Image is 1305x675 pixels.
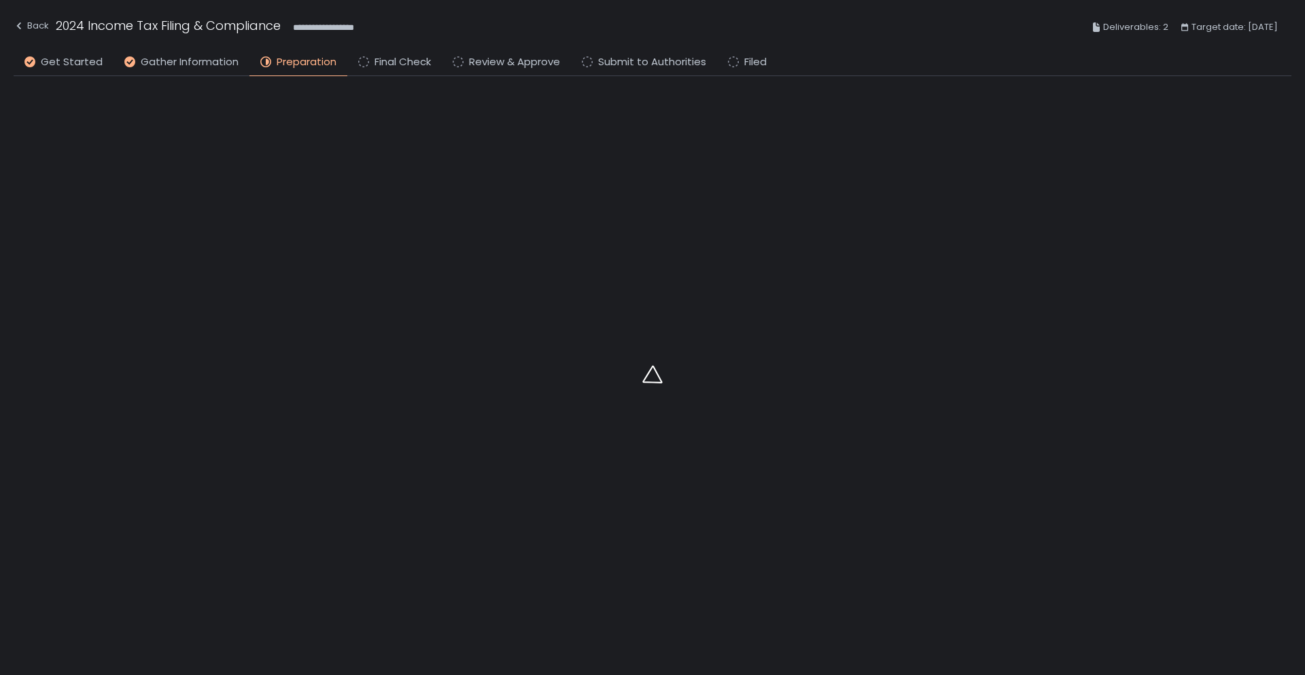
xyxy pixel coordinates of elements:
span: Gather Information [141,54,239,70]
span: Preparation [277,54,336,70]
span: Final Check [375,54,431,70]
span: Filed [744,54,767,70]
span: Get Started [41,54,103,70]
button: Back [14,16,49,39]
span: Deliverables: 2 [1103,19,1168,35]
span: Submit to Authorities [598,54,706,70]
span: Target date: [DATE] [1191,19,1278,35]
span: Review & Approve [469,54,560,70]
h1: 2024 Income Tax Filing & Compliance [56,16,281,35]
div: Back [14,18,49,34]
